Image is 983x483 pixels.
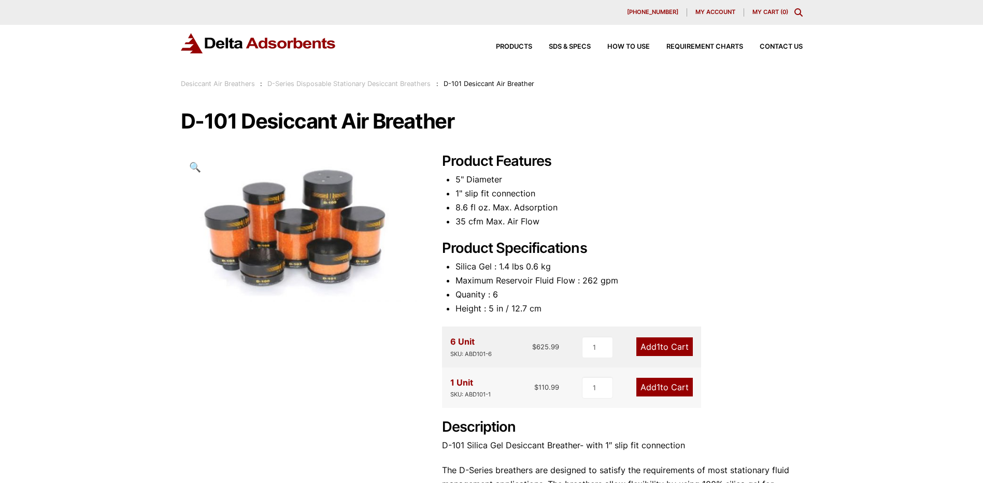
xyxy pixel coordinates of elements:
a: How to Use [591,44,650,50]
span: $ [534,383,538,391]
h1: D-101 Desiccant Air Breather [181,110,803,132]
bdi: 625.99 [532,343,559,351]
span: Contact Us [760,44,803,50]
span: 1 [657,382,660,392]
li: 1" slip fit connection [455,187,803,201]
h2: Product Specifications [442,240,803,257]
img: Delta Adsorbents [181,33,336,53]
h2: Description [442,419,803,436]
li: Quanity : 6 [455,288,803,302]
a: View full-screen image gallery [181,153,209,181]
h2: Product Features [442,153,803,170]
li: Height : 5 in / 12.7 cm [455,302,803,316]
li: 8.6 fl oz. Max. Adsorption [455,201,803,215]
a: My Cart (0) [752,8,788,16]
span: [PHONE_NUMBER] [627,9,678,15]
bdi: 110.99 [534,383,559,391]
span: $ [532,343,536,351]
span: 0 [782,8,786,16]
span: 🔍 [189,161,201,173]
a: Requirement Charts [650,44,743,50]
a: Products [479,44,532,50]
span: : [436,80,438,88]
span: : [260,80,262,88]
span: Requirement Charts [666,44,743,50]
p: D-101 Silica Gel Desiccant Breather- with 1″ slip fit connection [442,438,803,452]
div: SKU: ABD101-1 [450,390,491,400]
a: Desiccant Air Breathers [181,80,255,88]
div: 6 Unit [450,335,492,359]
li: Maximum Reservoir Fluid Flow : 262 gpm [455,274,803,288]
span: How to Use [607,44,650,50]
span: SDS & SPECS [549,44,591,50]
a: Add1to Cart [636,378,693,396]
div: Toggle Modal Content [794,8,803,17]
div: SKU: ABD101-6 [450,349,492,359]
a: SDS & SPECS [532,44,591,50]
a: Add1to Cart [636,337,693,356]
span: Products [496,44,532,50]
span: D-101 Desiccant Air Breather [444,80,534,88]
span: 1 [657,342,660,352]
span: My account [695,9,735,15]
li: 35 cfm Max. Air Flow [455,215,803,229]
a: My account [687,8,744,17]
div: 1 Unit [450,376,491,400]
li: 5" Diameter [455,173,803,187]
a: [PHONE_NUMBER] [619,8,687,17]
li: Silica Gel : 1.4 lbs 0.6 kg [455,260,803,274]
img: D-101 Desiccant Air Breather [181,153,417,302]
a: Contact Us [743,44,803,50]
a: D-Series Disposable Stationary Desiccant Breathers [267,80,431,88]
